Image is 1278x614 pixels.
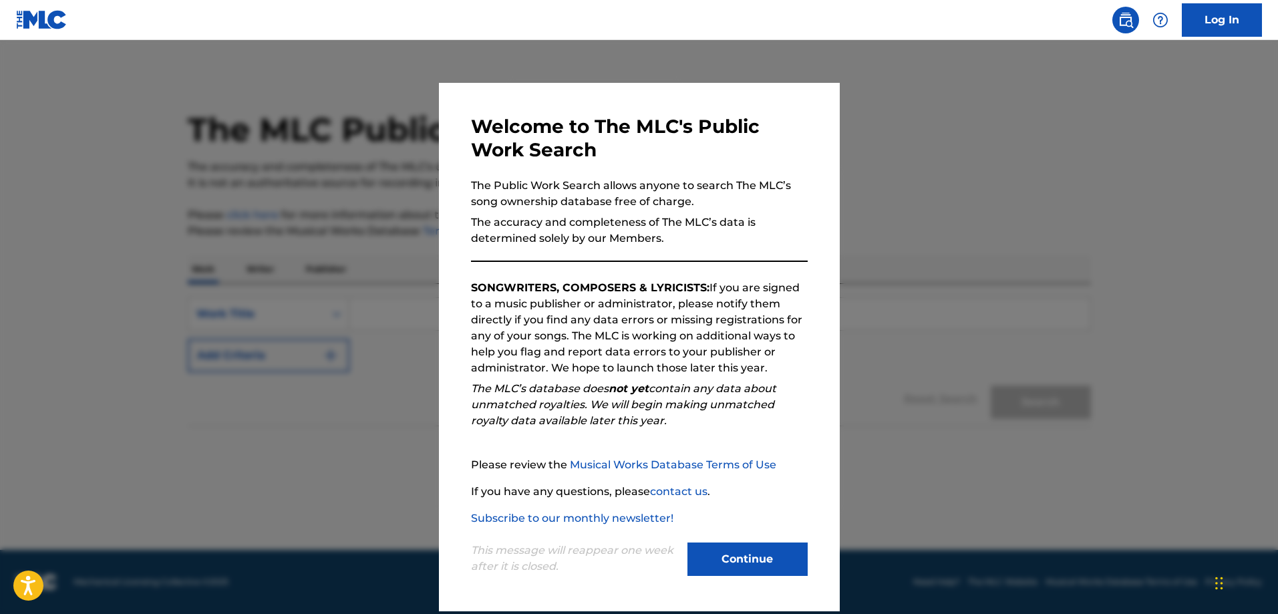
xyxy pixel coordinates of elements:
[471,115,808,162] h3: Welcome to The MLC's Public Work Search
[471,457,808,473] p: Please review the
[471,178,808,210] p: The Public Work Search allows anyone to search The MLC’s song ownership database free of charge.
[1112,7,1139,33] a: Public Search
[471,543,679,575] p: This message will reappear one week after it is closed.
[1118,12,1134,28] img: search
[471,484,808,500] p: If you have any questions, please .
[471,281,709,294] strong: SONGWRITERS, COMPOSERS & LYRICISTS:
[1182,3,1262,37] a: Log In
[471,382,776,427] em: The MLC’s database does contain any data about unmatched royalties. We will begin making unmatche...
[471,214,808,247] p: The accuracy and completeness of The MLC’s data is determined solely by our Members.
[1147,7,1174,33] div: Help
[471,280,808,376] p: If you are signed to a music publisher or administrator, please notify them directly if you find ...
[1211,550,1278,614] iframe: Chat Widget
[609,382,649,395] strong: not yet
[1215,563,1223,603] div: Drag
[471,512,673,524] a: Subscribe to our monthly newsletter!
[650,485,707,498] a: contact us
[1152,12,1168,28] img: help
[16,10,67,29] img: MLC Logo
[687,543,808,576] button: Continue
[570,458,776,471] a: Musical Works Database Terms of Use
